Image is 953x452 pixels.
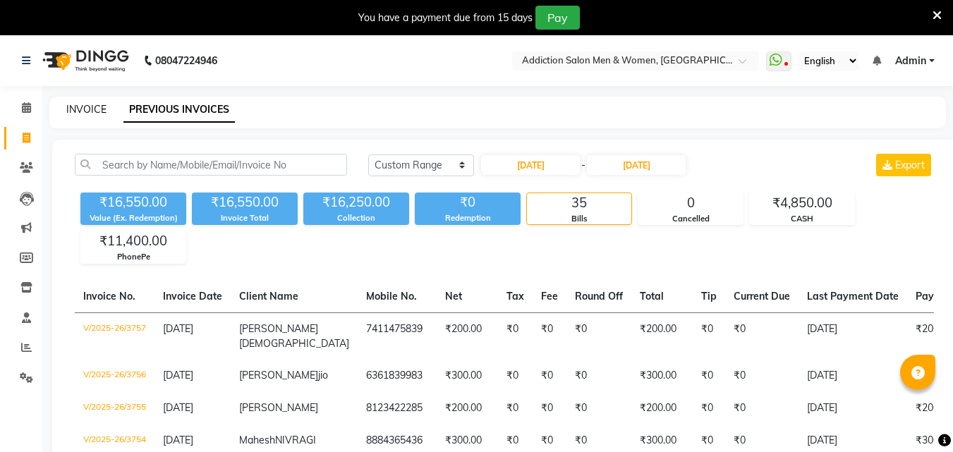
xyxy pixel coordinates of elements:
span: Net [445,290,462,303]
td: [DATE] [799,360,907,392]
div: ₹16,550.00 [192,193,298,212]
span: [PERSON_NAME] [239,401,318,414]
span: - [581,158,585,173]
div: ₹0 [415,193,521,212]
span: jio [318,369,328,381]
span: [DATE] [163,434,193,446]
div: ₹11,400.00 [81,231,186,251]
td: ₹0 [498,312,533,360]
span: Invoice Date [163,290,222,303]
td: ₹300.00 [437,360,498,392]
td: 6361839983 [358,360,437,392]
td: ₹0 [566,312,631,360]
td: ₹0 [566,360,631,392]
div: Bills [527,213,631,225]
td: 8123422285 [358,392,437,424]
td: ₹0 [498,360,533,392]
span: Current Due [734,290,790,303]
span: NIVRAGI [275,434,316,446]
span: Mobile No. [366,290,417,303]
td: ₹0 [533,392,566,424]
div: 0 [638,193,743,213]
span: Mahesh [239,434,275,446]
td: 7411475839 [358,312,437,360]
div: Collection [303,212,409,224]
div: Cancelled [638,213,743,225]
td: ₹200.00 [631,392,693,424]
td: ₹0 [725,360,799,392]
a: PREVIOUS INVOICES [123,97,235,123]
td: ₹200.00 [437,312,498,360]
div: ₹16,550.00 [80,193,186,212]
img: logo [36,41,133,80]
td: ₹0 [498,392,533,424]
span: Round Off [575,290,623,303]
input: Search by Name/Mobile/Email/Invoice No [75,154,347,176]
input: End Date [587,155,686,175]
div: You have a payment due from 15 days [358,11,533,25]
td: ₹200.00 [631,312,693,360]
div: Value (Ex. Redemption) [80,212,186,224]
span: Client Name [239,290,298,303]
span: Fee [541,290,558,303]
td: ₹0 [725,312,799,360]
span: Last Payment Date [807,290,899,303]
td: ₹0 [693,360,725,392]
td: V/2025-26/3757 [75,312,154,360]
td: ₹0 [566,392,631,424]
span: [DEMOGRAPHIC_DATA] [239,337,349,350]
span: Tax [506,290,524,303]
span: Admin [895,54,926,68]
div: Invoice Total [192,212,298,224]
div: ₹16,250.00 [303,193,409,212]
span: Export [895,159,925,171]
td: ₹0 [693,312,725,360]
button: Pay [535,6,580,30]
span: [PERSON_NAME] [239,369,318,381]
span: [PERSON_NAME] [239,322,318,335]
div: CASH [750,213,854,225]
span: [DATE] [163,369,193,381]
div: Redemption [415,212,521,224]
div: ₹4,850.00 [750,193,854,213]
b: 08047224946 [155,41,217,80]
td: ₹0 [533,312,566,360]
div: 35 [527,193,631,213]
td: V/2025-26/3755 [75,392,154,424]
td: [DATE] [799,392,907,424]
td: ₹300.00 [631,360,693,392]
span: [DATE] [163,322,193,335]
td: V/2025-26/3756 [75,360,154,392]
td: [DATE] [799,312,907,360]
span: Total [640,290,664,303]
button: Export [876,154,931,176]
td: ₹200.00 [437,392,498,424]
div: PhonePe [81,251,186,263]
span: [DATE] [163,401,193,414]
a: INVOICE [66,103,107,116]
span: Invoice No. [83,290,135,303]
input: Start Date [481,155,580,175]
td: ₹0 [693,392,725,424]
td: ₹0 [725,392,799,424]
span: Tip [701,290,717,303]
td: ₹0 [533,360,566,392]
